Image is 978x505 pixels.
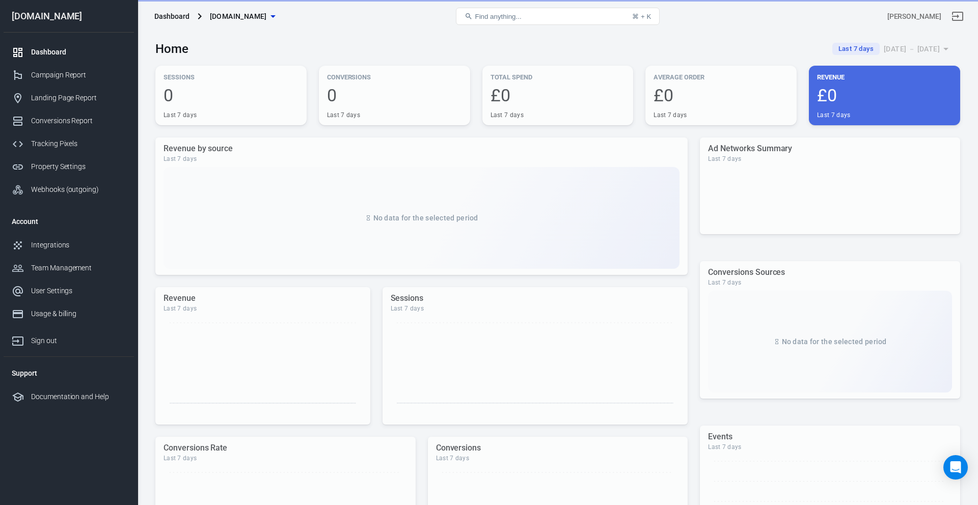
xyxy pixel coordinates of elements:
span: cmncassociates.com [210,10,267,23]
button: Find anything...⌘ + K [456,8,660,25]
a: Campaign Report [4,64,134,87]
li: Account [4,209,134,234]
a: Team Management [4,257,134,279]
div: Usage & billing [31,308,126,319]
div: Sign out [31,335,126,346]
button: [DOMAIN_NAME] [206,7,279,26]
div: ⌘ + K [632,13,651,20]
a: Conversions Report [4,109,134,132]
a: Integrations [4,234,134,257]
a: User Settings [4,279,134,302]
a: Landing Page Report [4,87,134,109]
div: Documentation and Help [31,391,126,402]
h3: Home [155,42,188,56]
a: Sign out [4,325,134,352]
div: Landing Page Report [31,93,126,103]
div: Integrations [31,240,126,250]
a: Sign out [945,4,970,29]
div: Tracking Pixels [31,138,126,149]
div: User Settings [31,286,126,296]
div: Conversions Report [31,116,126,126]
a: Webhooks (outgoing) [4,178,134,201]
div: Account id: K1OGFzan [887,11,941,22]
div: [DOMAIN_NAME] [4,12,134,21]
a: Property Settings [4,155,134,178]
div: Campaign Report [31,70,126,80]
li: Support [4,361,134,385]
div: Dashboard [154,11,189,21]
span: Find anything... [475,13,521,20]
div: Webhooks (outgoing) [31,184,126,195]
div: Open Intercom Messenger [943,455,968,480]
a: Dashboard [4,41,134,64]
a: Tracking Pixels [4,132,134,155]
a: Usage & billing [4,302,134,325]
div: Property Settings [31,161,126,172]
div: Team Management [31,263,126,273]
div: Dashboard [31,47,126,58]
